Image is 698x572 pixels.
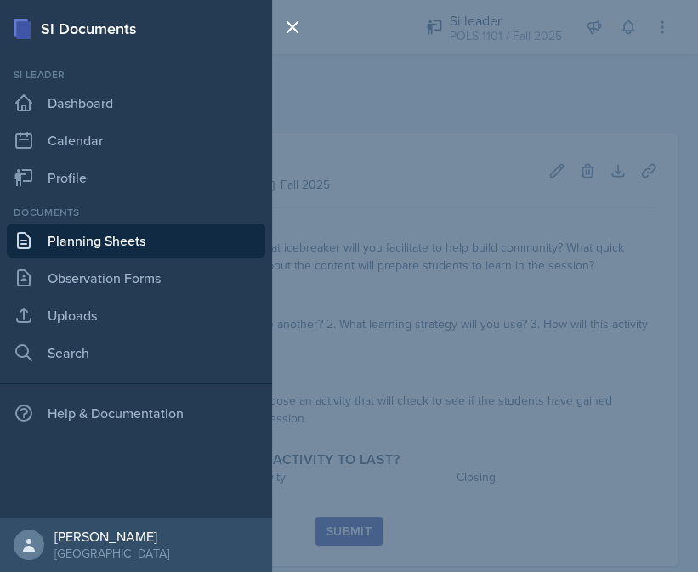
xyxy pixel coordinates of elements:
a: Planning Sheets [7,224,265,258]
a: Uploads [7,298,265,332]
div: Documents [7,205,265,220]
a: Profile [7,161,265,195]
div: [PERSON_NAME] [54,528,169,545]
div: [GEOGRAPHIC_DATA] [54,545,169,562]
a: Search [7,336,265,370]
a: Dashboard [7,86,265,120]
a: Observation Forms [7,261,265,295]
div: Si leader [7,67,265,82]
div: Help & Documentation [7,396,265,430]
a: Calendar [7,123,265,157]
